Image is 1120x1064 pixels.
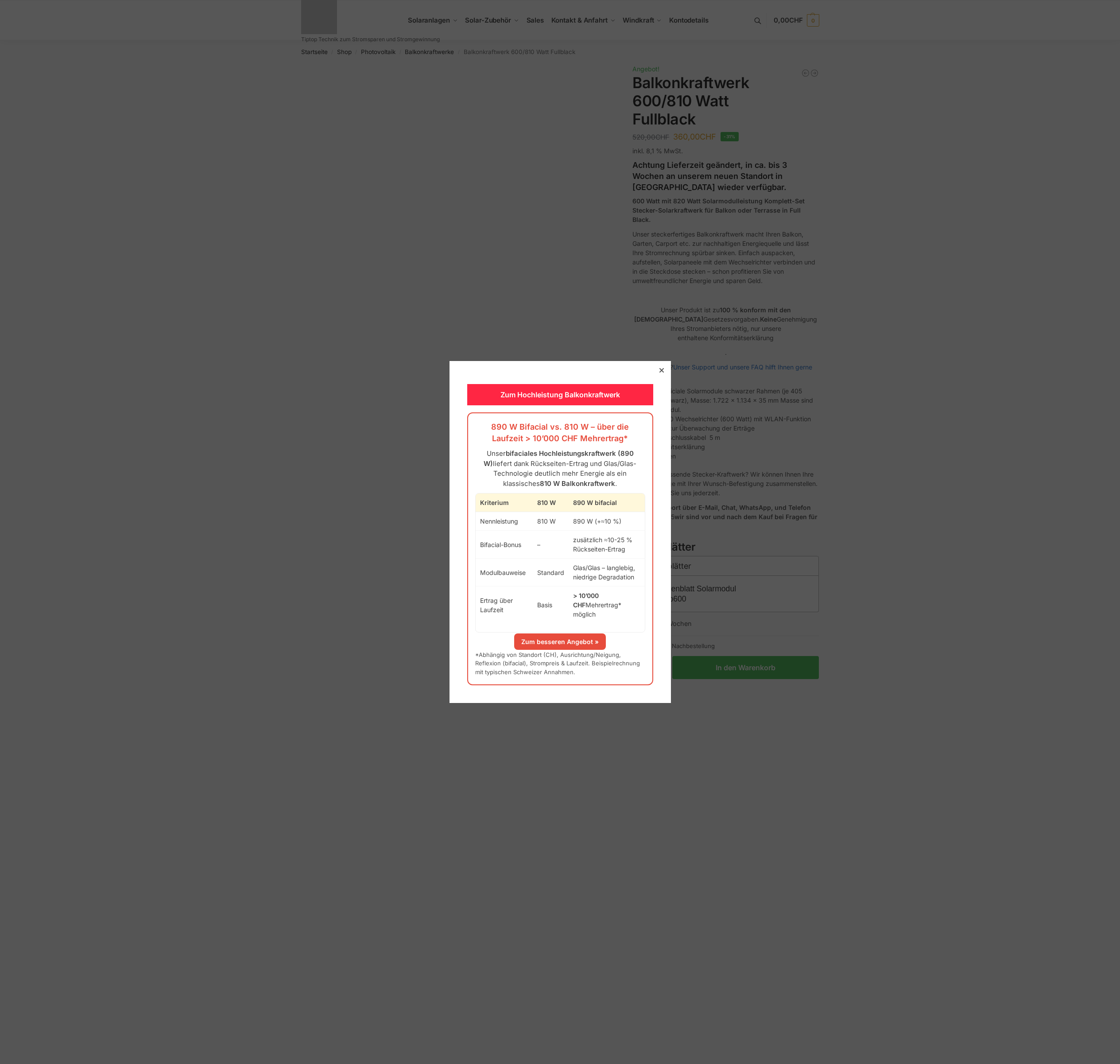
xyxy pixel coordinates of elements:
th: 810 W [533,493,569,512]
div: Zum Hochleistung Balkonkraftwerk [467,384,653,405]
strong: bifaciales Hochleistungskraftwerk (890 W) [484,449,634,468]
td: Mehrertrag* möglich [569,586,644,624]
td: Glas/Glas – langlebig, niedrige Degradation [569,559,644,586]
td: 810 W [533,512,569,531]
td: Ertrag über Laufzeit [476,586,533,624]
th: Kriterium [476,493,533,512]
td: Bifacial-Bonus [476,531,533,559]
strong: > 10’000 CHF [573,592,599,609]
td: zusätzlich ≈10-25 % Rückseiten-Ertrag [569,531,644,559]
td: – [533,531,569,559]
td: Standard [533,559,569,586]
p: Unser liefert dank Rückseiten-Ertrag und Glas/Glas-Technologie deutlich mehr Energie als ein klas... [475,449,645,489]
h3: 890 W Bifacial vs. 810 W – über die Laufzeit > 10’000 CHF Mehrertrag* [475,421,645,444]
p: *Abhängig von Standort (CH), Ausrichtung/Neigung, Reflexion (bifacial), Strompreis & Laufzeit. Be... [475,651,645,677]
strong: 810 W Balkonkraftwerk [540,479,615,488]
td: Nennleistung [476,512,533,531]
td: Modulbauweise [476,559,533,586]
td: Basis [533,586,569,624]
th: 890 W bifacial [569,493,644,512]
td: 890 W (+≈10 %) [569,512,644,531]
a: Zum besseren Angebot » [514,633,606,650]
